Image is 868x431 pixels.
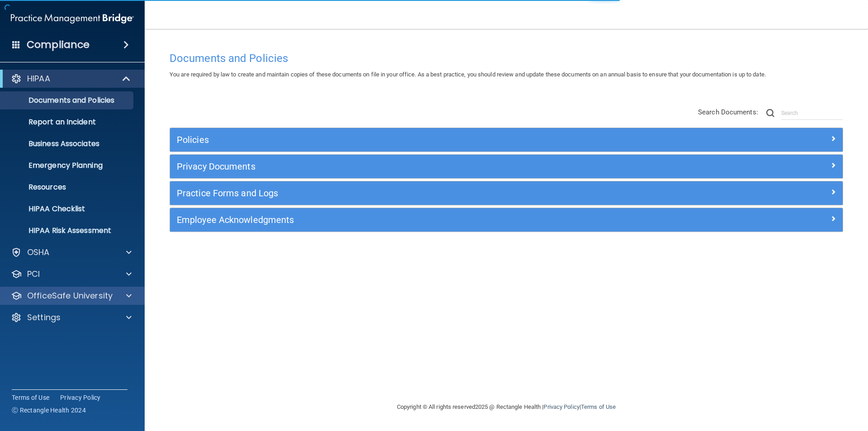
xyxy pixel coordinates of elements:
p: PCI [27,269,40,279]
p: Report an Incident [6,118,129,127]
span: Search Documents: [698,108,758,116]
a: Privacy Policy [543,403,579,410]
p: Business Associates [6,139,129,148]
h4: Documents and Policies [170,52,843,64]
p: HIPAA Checklist [6,204,129,213]
span: You are required by law to create and maintain copies of these documents on file in your office. ... [170,71,766,78]
a: OSHA [11,247,132,258]
a: OfficeSafe University [11,290,132,301]
a: Terms of Use [12,393,49,402]
p: HIPAA Risk Assessment [6,226,129,235]
h5: Practice Forms and Logs [177,188,668,198]
h5: Privacy Documents [177,161,668,171]
input: Search [781,106,843,120]
p: Emergency Planning [6,161,129,170]
img: PMB logo [11,9,134,28]
p: Settings [27,312,61,323]
h5: Employee Acknowledgments [177,215,668,225]
a: HIPAA [11,73,131,84]
img: ic-search.3b580494.png [766,109,774,117]
p: HIPAA [27,73,50,84]
a: Privacy Documents [177,159,836,174]
a: PCI [11,269,132,279]
h5: Policies [177,135,668,145]
div: Copyright © All rights reserved 2025 @ Rectangle Health | | [341,393,671,422]
h4: Compliance [27,38,90,51]
p: OSHA [27,247,50,258]
span: Ⓒ Rectangle Health 2024 [12,406,86,415]
a: Policies [177,133,836,147]
p: Resources [6,183,129,192]
a: Terms of Use [581,403,616,410]
iframe: Drift Widget Chat Controller [712,367,857,403]
p: OfficeSafe University [27,290,113,301]
p: Documents and Policies [6,96,129,105]
a: Privacy Policy [60,393,101,402]
a: Settings [11,312,132,323]
a: Employee Acknowledgments [177,213,836,227]
a: Practice Forms and Logs [177,186,836,200]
